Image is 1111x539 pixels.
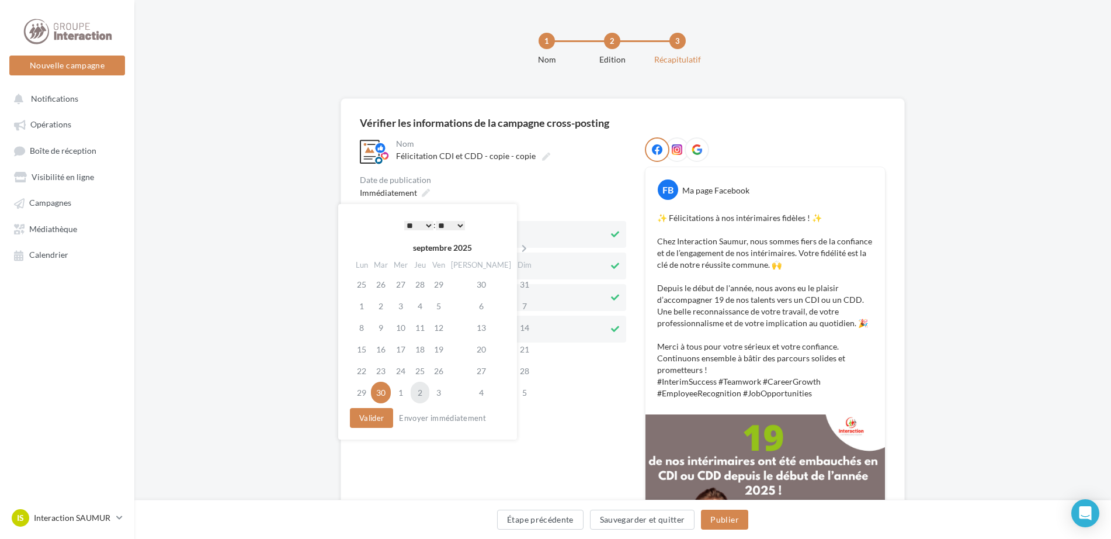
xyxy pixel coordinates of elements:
td: 16 [371,338,391,360]
span: Opérations [30,120,71,130]
td: 1 [391,382,411,403]
td: 18 [411,338,429,360]
td: 4 [448,382,514,403]
td: 22 [352,360,371,382]
span: Immédiatement [360,188,417,198]
td: 5 [429,295,448,317]
th: Mer [391,257,411,274]
td: 30 [371,382,391,403]
td: 14 [514,317,534,338]
td: 4 [411,295,429,317]
span: IS [17,512,24,524]
td: 6 [448,295,514,317]
td: 5 [514,382,534,403]
td: 21 [514,338,534,360]
span: Boîte de réception [30,146,96,156]
span: Visibilité en ligne [32,172,94,182]
button: Publier [701,510,748,530]
td: 7 [514,295,534,317]
td: 8 [352,317,371,338]
span: Félicitation CDI et CDD - copie - copie [396,151,536,161]
p: ✨ Félicitations à nos intérimaires fidèles ! ✨ Chez Interaction Saumur, nous sommes fiers de la c... [657,212,873,399]
div: 1 [539,33,555,49]
td: 30 [448,274,514,295]
td: 2 [411,382,429,403]
td: 11 [411,317,429,338]
td: 25 [352,274,371,295]
div: Open Intercom Messenger [1071,499,1099,527]
th: Lun [352,257,371,274]
td: 27 [391,274,411,295]
td: 27 [448,360,514,382]
span: Médiathèque [29,224,77,234]
button: Sauvegarder et quitter [590,510,695,530]
th: Jeu [411,257,429,274]
a: Campagnes [7,192,127,213]
td: 15 [352,338,371,360]
td: 23 [371,360,391,382]
th: Mar [371,257,391,274]
td: 1 [352,295,371,317]
td: 2 [371,295,391,317]
td: 29 [429,274,448,295]
td: 25 [411,360,429,382]
button: Envoyer immédiatement [394,411,491,425]
th: Ven [429,257,448,274]
span: Calendrier [29,250,68,260]
td: 26 [429,360,448,382]
div: : [376,216,494,234]
div: Ma page Facebook [682,185,749,196]
div: 3 [669,33,686,49]
a: Opérations [7,113,127,134]
td: 3 [429,382,448,403]
td: 31 [514,274,534,295]
a: Visibilité en ligne [7,166,127,187]
a: IS Interaction SAUMUR [9,507,125,529]
div: Nom [509,54,584,65]
a: Médiathèque [7,218,127,239]
td: 19 [429,338,448,360]
th: Dim [514,257,534,274]
td: 3 [391,295,411,317]
td: 26 [371,274,391,295]
button: Notifications [7,88,123,109]
div: Nom [396,140,624,148]
td: 10 [391,317,411,338]
div: FB [658,179,678,200]
td: 12 [429,317,448,338]
td: 13 [448,317,514,338]
div: Edition [575,54,650,65]
th: [PERSON_NAME] [448,257,514,274]
td: 28 [514,360,534,382]
div: Vérifier les informations de la campagne cross-posting [360,118,609,128]
button: Nouvelle campagne [9,56,125,75]
td: 24 [391,360,411,382]
div: Récapitulatif [640,54,715,65]
span: Notifications [31,94,78,103]
p: Interaction SAUMUR [34,512,112,524]
a: Calendrier [7,244,127,265]
a: Boîte de réception [7,140,127,161]
button: Valider [350,408,393,428]
td: 17 [391,338,411,360]
td: 9 [371,317,391,338]
button: Étape précédente [497,510,584,530]
td: 28 [411,274,429,295]
td: 29 [352,382,371,403]
td: 20 [448,338,514,360]
th: septembre 2025 [371,239,514,257]
div: 2 [604,33,620,49]
span: Campagnes [29,198,71,208]
div: Date de publication [360,176,626,184]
